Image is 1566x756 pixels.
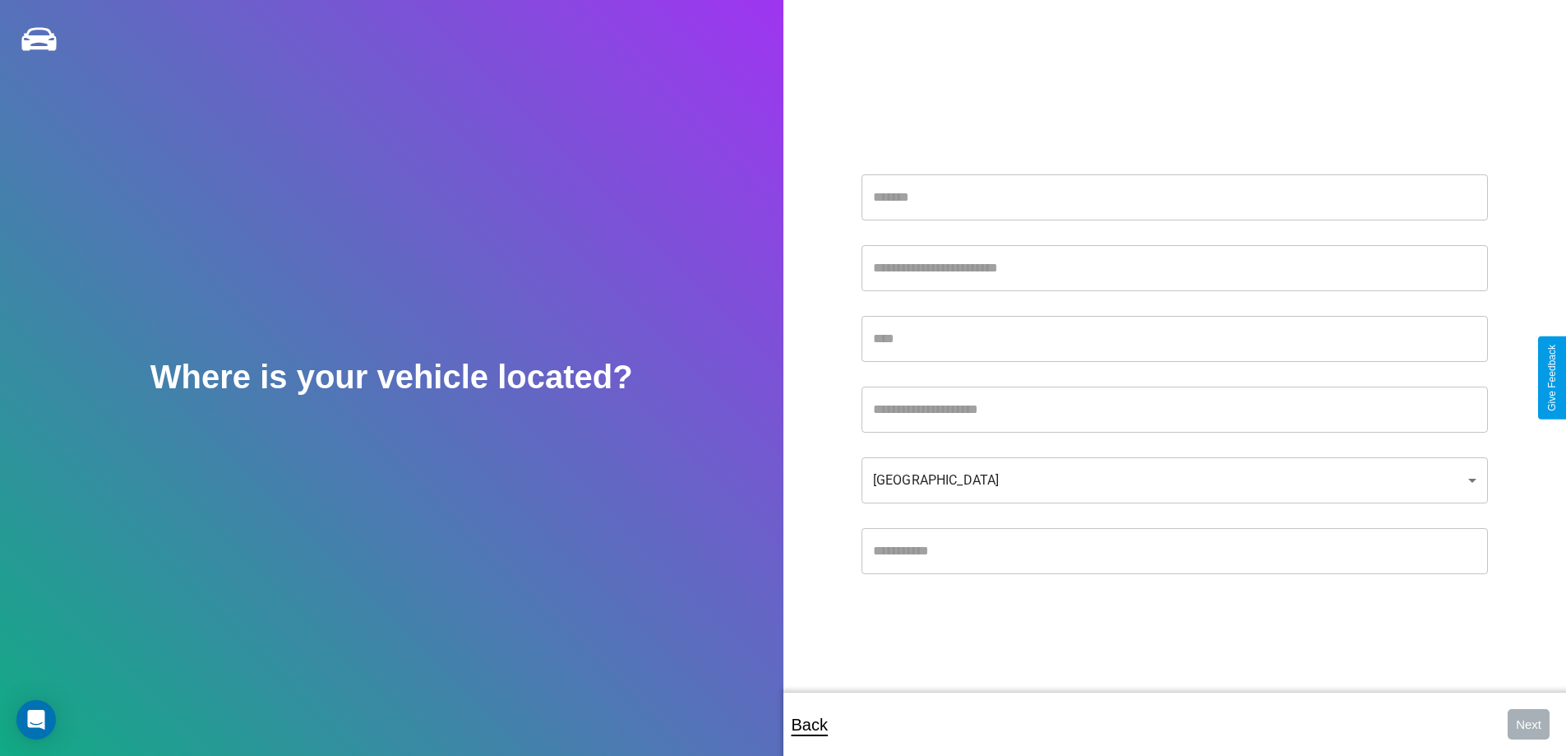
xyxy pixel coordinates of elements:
[1546,345,1558,411] div: Give Feedback
[1508,709,1550,740] button: Next
[862,457,1488,503] div: [GEOGRAPHIC_DATA]
[150,359,633,396] h2: Where is your vehicle located?
[16,700,56,740] div: Open Intercom Messenger
[792,710,828,740] p: Back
